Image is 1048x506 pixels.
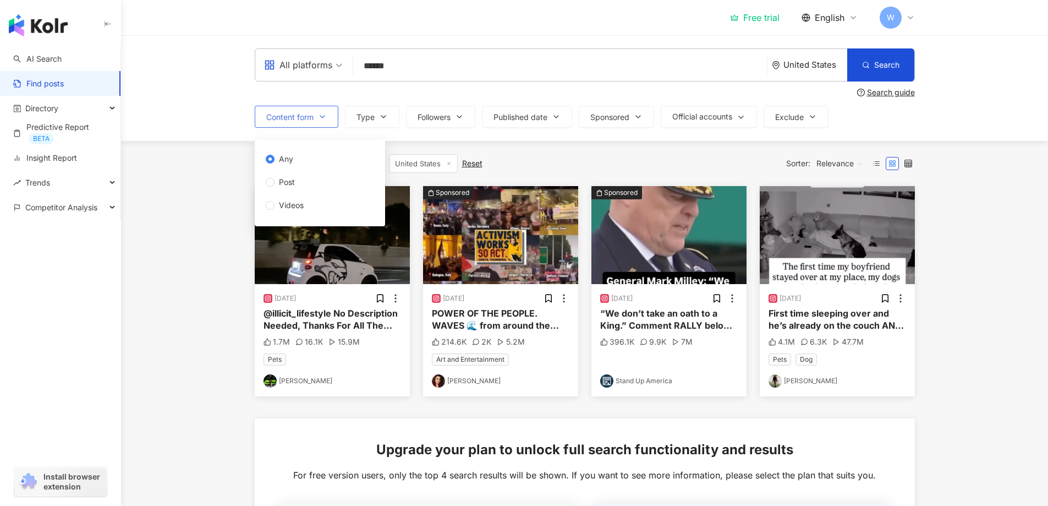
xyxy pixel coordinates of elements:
[432,374,445,388] img: KOL Avatar
[769,307,906,332] div: First time sleeping over and he’s already on the couch AND in the dog house? It’s not going well....
[786,155,870,172] div: Sorter:
[443,294,464,303] div: [DATE]
[264,353,286,366] span: Pets
[264,374,401,388] a: KOL Avatar[PERSON_NAME]
[264,56,332,74] div: All platforms
[264,307,401,332] div: @illicit_lifestyle No Description Needed, Thanks For All The Love 🐱 #hellcat #srt #dodge #mopar #...
[275,199,308,211] span: Videos
[832,336,864,347] div: 47.7M
[769,353,791,366] span: Pets
[13,153,77,164] a: Insight Report
[661,106,757,128] button: Official accounts
[780,294,801,303] div: [DATE]
[13,179,21,187] span: rise
[867,88,915,97] div: Search guide
[764,106,828,128] button: Exclude
[43,472,103,492] span: Install browser extension
[847,48,914,81] button: Search
[874,61,899,69] span: Search
[482,106,572,128] button: Published date
[600,374,613,388] img: KOL Avatar
[432,336,467,347] div: 214.6K
[25,96,58,121] span: Directory
[255,106,338,128] button: Content form
[432,374,569,388] a: KOL Avatar[PERSON_NAME]
[857,89,865,96] span: question-circle
[816,155,864,172] span: Relevance
[783,60,847,69] div: United States
[432,353,509,366] span: Art and Entertainment
[18,473,39,491] img: chrome extension
[264,336,290,347] div: 1.7M
[13,122,112,144] a: Predictive ReportBETA
[389,154,458,173] span: United States
[255,186,410,284] img: post-image
[25,170,50,195] span: Trends
[293,469,876,481] span: For free version users, only the top 4 search results will be shown. If you want to see more info...
[436,187,469,198] div: Sponsored
[769,374,906,388] a: KOL Avatar[PERSON_NAME]
[672,336,693,347] div: 7M
[604,187,638,198] div: Sponsored
[472,336,491,347] div: 2K
[264,59,275,70] span: appstore
[772,61,780,69] span: environment
[795,353,817,366] span: Dog
[406,106,475,128] button: Followers
[591,186,747,284] img: post-image
[255,186,410,284] button: Sponsored
[579,106,654,128] button: Sponsored
[640,336,666,347] div: 9.9K
[376,440,793,459] span: Upgrade your plan to unlock full search functionality and results
[418,113,451,122] span: Followers
[800,336,827,347] div: 6.3K
[611,294,633,303] div: [DATE]
[275,294,296,303] div: [DATE]
[14,467,107,497] a: chrome extensionInstall browser extension
[815,12,844,24] span: English
[13,53,62,64] a: searchAI Search
[769,336,795,347] div: 4.1M
[497,336,525,347] div: 5.2M
[25,195,97,220] span: Competitor Analysis
[462,159,482,168] div: Reset
[266,113,314,122] span: Content form
[423,186,578,284] button: Sponsored
[345,106,399,128] button: Type
[769,374,782,388] img: KOL Avatar
[590,113,629,122] span: Sponsored
[356,113,375,122] span: Type
[275,153,298,165] span: Any
[591,186,747,284] button: Sponsored
[600,374,738,388] a: KOL AvatarStand Up America
[730,12,780,23] a: Free trial
[432,307,569,332] div: POWER OF THE PEOPLE. WAVES 🌊 from around the world mobilize for [GEOGRAPHIC_DATA] as @wavestogaza...
[295,336,323,347] div: 16.1K
[600,307,738,332] div: “We don’t take an oath to a King.” Comment RALLY below and we’ll DM you to find your closest No K...
[264,374,277,388] img: KOL Avatar
[13,78,64,89] a: Find posts
[600,336,634,347] div: 396.1K
[887,12,895,24] span: W
[493,113,547,122] span: Published date
[760,186,915,284] img: post-image
[275,176,299,188] span: Post
[775,113,804,122] span: Exclude
[423,186,578,284] img: post-image
[9,14,68,36] img: logo
[328,336,360,347] div: 15.9M
[672,112,732,121] span: Official accounts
